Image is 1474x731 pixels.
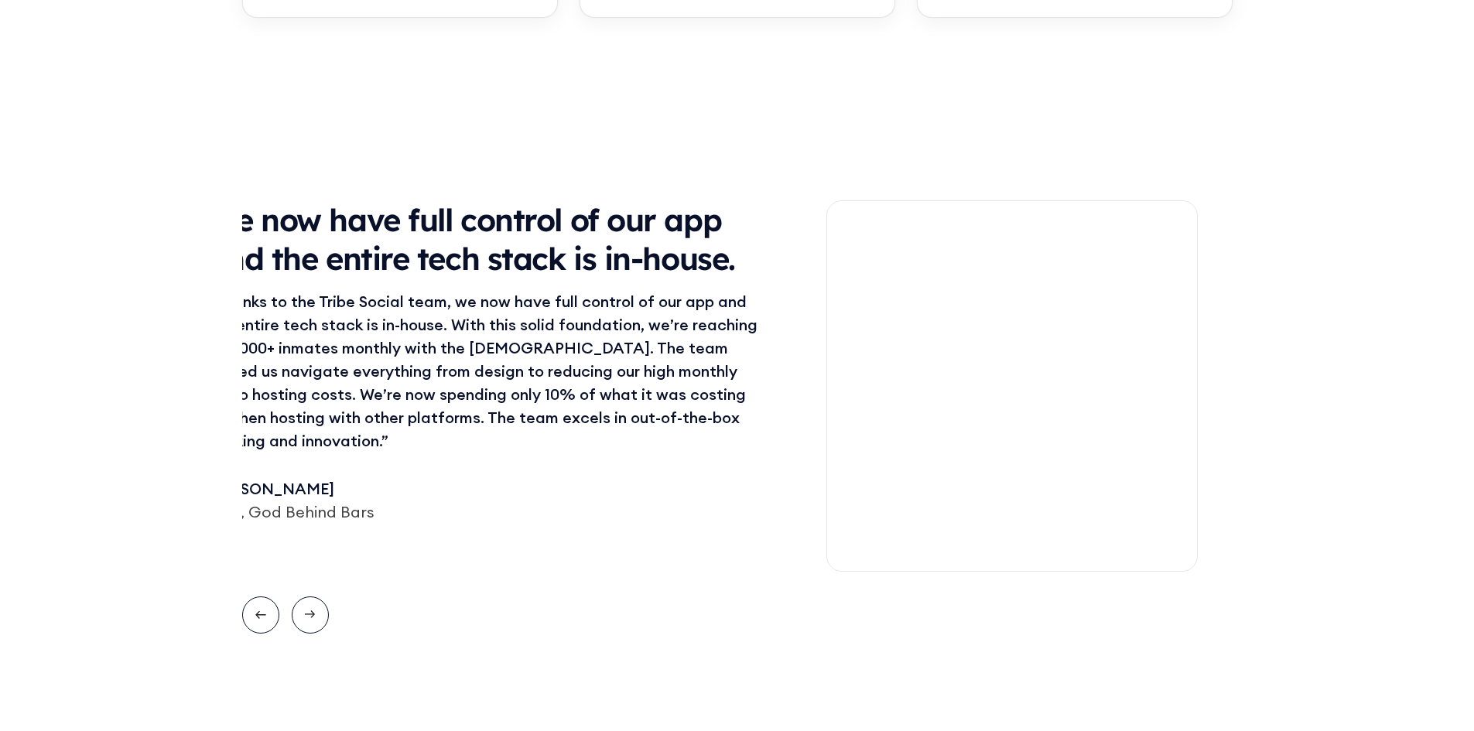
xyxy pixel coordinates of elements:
[207,500,764,524] div: CEO, God Behind Bars
[207,200,764,278] div: We now have full control of our app and the entire tech stack is in-house.
[207,477,764,500] div: [PERSON_NAME]
[207,290,764,453] div: “Thanks to the Tribe Social team, we now have full control of our app and the entire tech stack i...
[242,596,279,634] a: Previous slide
[292,596,329,634] a: Next slide
[207,200,1198,572] div: 1 / 2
